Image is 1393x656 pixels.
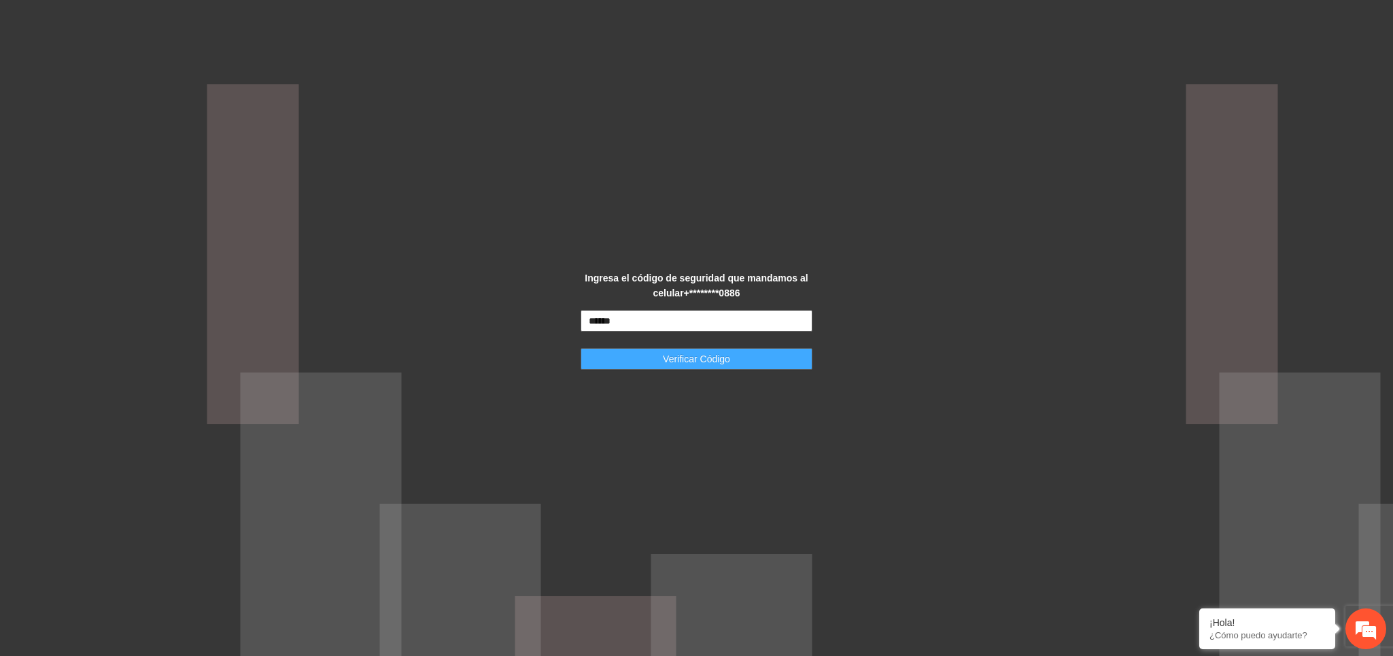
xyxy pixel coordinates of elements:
[663,351,730,366] span: Verificar Código
[1209,617,1325,628] div: ¡Hola!
[581,348,813,370] button: Verificar Código
[79,182,188,319] span: Estamos en línea.
[7,371,259,419] textarea: Escriba su mensaje y pulse “Intro”
[71,69,228,87] div: Chatee con nosotros ahora
[1209,630,1325,640] p: ¿Cómo puedo ayudarte?
[585,273,808,298] strong: Ingresa el código de seguridad que mandamos al celular +********0886
[223,7,256,39] div: Minimizar ventana de chat en vivo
